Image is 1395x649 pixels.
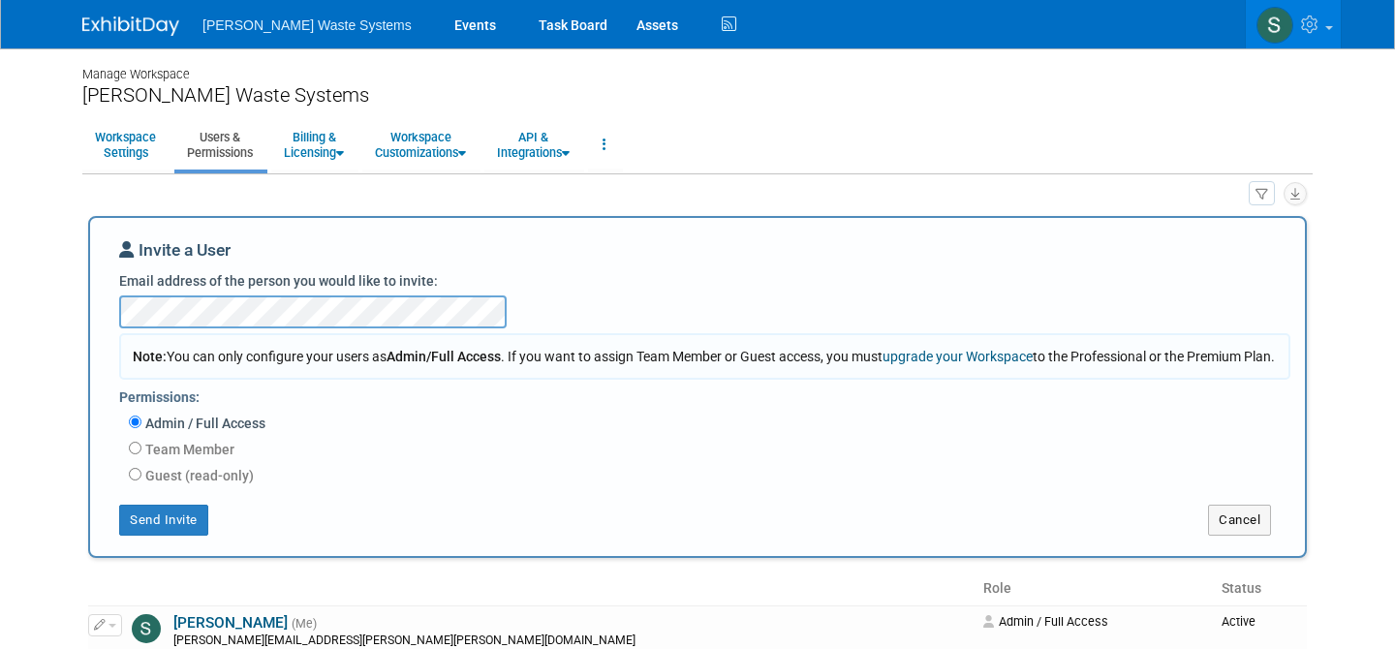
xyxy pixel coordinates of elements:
[362,121,479,169] a: WorkspaceCustomizations
[133,349,167,364] span: Note:
[119,505,208,536] button: Send Invite
[292,617,317,631] span: (Me)
[202,17,412,33] span: [PERSON_NAME] Waste Systems
[1222,614,1255,629] span: Active
[1208,505,1271,536] button: Cancel
[119,238,1276,271] div: Invite a User
[141,466,254,485] label: Guest (read-only)
[271,121,356,169] a: Billing &Licensing
[82,83,1313,108] div: [PERSON_NAME] Waste Systems
[119,271,438,291] label: Email address of the person you would like to invite:
[1214,572,1307,605] th: Status
[387,349,501,364] span: Admin/Full Access
[82,16,179,36] img: ExhibitDay
[141,414,265,433] label: Admin / Full Access
[174,121,265,169] a: Users &Permissions
[82,48,1313,83] div: Manage Workspace
[173,634,971,649] div: [PERSON_NAME][EMAIL_ADDRESS][PERSON_NAME][PERSON_NAME][DOMAIN_NAME]
[133,349,1275,364] span: You can only configure your users as . If you want to assign Team Member or Guest access, you mus...
[883,349,1033,364] a: upgrade your Workspace
[976,572,1213,605] th: Role
[1256,7,1293,44] img: Steph Backes
[983,614,1108,629] span: Admin / Full Access
[132,614,161,643] img: Steph Backes
[119,380,1290,412] div: Permissions:
[141,440,234,459] label: Team Member
[484,121,582,169] a: API &Integrations
[82,121,169,169] a: WorkspaceSettings
[173,614,288,632] a: [PERSON_NAME]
